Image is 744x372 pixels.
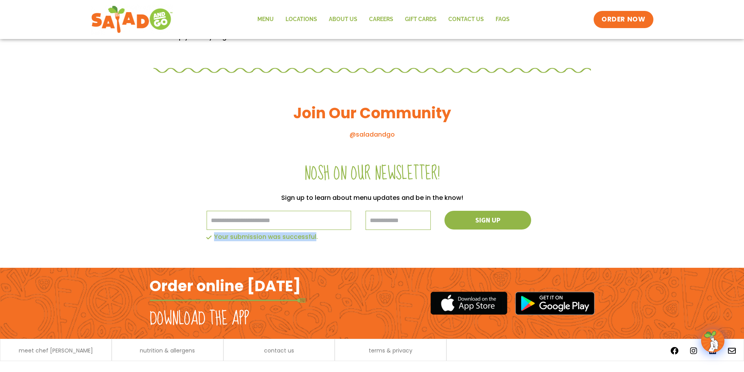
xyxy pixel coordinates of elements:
[153,163,591,185] h2: Nosh on our newsletter!
[264,348,294,353] a: contact us
[252,11,516,28] nav: Menu
[280,11,323,28] a: Locations
[369,348,412,353] a: terms & privacy
[490,11,516,28] a: FAQs
[601,15,645,24] span: ORDER NOW
[206,234,591,240] div: Your submission was successful.
[150,276,301,295] h2: Order online [DATE]
[363,11,399,28] a: Careers
[140,348,195,353] a: nutrition & allergens
[350,130,395,139] a: @saladandgo
[252,11,280,28] a: Menu
[19,348,93,353] a: meet chef [PERSON_NAME]
[475,217,500,224] span: Sign up
[594,11,653,28] a: ORDER NOW
[153,192,591,203] p: Sign up to learn about menu updates and be in the know!
[91,4,173,35] img: new-SAG-logo-768×292
[150,308,249,330] h2: Download the app
[515,292,595,315] img: google_play
[150,298,306,303] img: fork
[430,290,507,316] img: appstore
[323,11,363,28] a: About Us
[399,11,442,28] a: GIFT CARDS
[442,11,490,28] a: Contact Us
[702,330,724,352] img: wpChatIcon
[444,211,531,230] button: Sign up
[153,103,591,123] h3: Join Our Community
